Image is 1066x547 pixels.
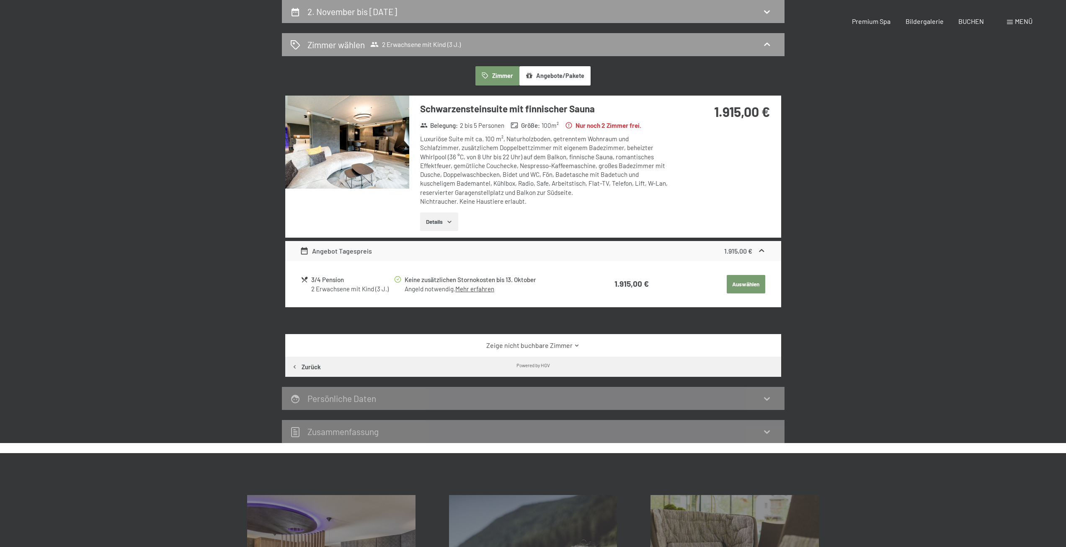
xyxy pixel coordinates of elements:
[542,121,559,130] span: 100 m²
[727,275,765,293] button: Auswählen
[475,66,519,86] button: Zimmer
[516,362,550,368] div: Powered by HGV
[307,39,365,51] h2: Zimmer wählen
[455,285,494,293] a: Mehr erfahren
[285,357,327,377] button: Zurück
[307,6,397,17] h2: 2. November bis [DATE]
[511,121,540,130] strong: Größe :
[370,40,461,49] span: 2 Erwachsene mit Kind (3 J.)
[285,96,409,189] img: mss_renderimg.php
[852,17,890,25] a: Premium Spa
[565,121,641,130] strong: Nur noch 2 Zimmer frei.
[311,285,393,293] div: 2 Erwachsene mit Kind (3 J.)
[420,121,458,130] strong: Belegung :
[300,246,372,256] div: Angebot Tagespreis
[307,393,376,404] h2: Persönliche Daten
[405,275,579,285] div: Keine zusätzlichen Stornokosten bis 13. Oktober
[460,121,504,130] span: 2 bis 5 Personen
[420,102,669,115] h3: Schwarzensteinsuite mit finnischer Sauna
[724,247,752,255] strong: 1.915,00 €
[285,241,781,261] div: Angebot Tagespreis1.915,00 €
[614,279,649,288] strong: 1.915,00 €
[519,66,591,86] button: Angebote/Pakete
[906,17,944,25] a: Bildergalerie
[311,275,393,285] div: 3/4 Pension
[420,213,458,231] button: Details
[1015,17,1032,25] span: Menü
[958,17,984,25] a: BUCHEN
[420,135,669,206] div: Luxuriöse Suite mit ca. 100 m², Naturholzboden, getrenntem Wohnraum und Schlafzimmer, zusätzliche...
[300,341,766,350] a: Zeige nicht buchbare Zimmer
[714,104,770,119] strong: 1.915,00 €
[405,285,579,293] div: Angeld notwendig.
[307,426,379,437] h2: Zusammen­fassung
